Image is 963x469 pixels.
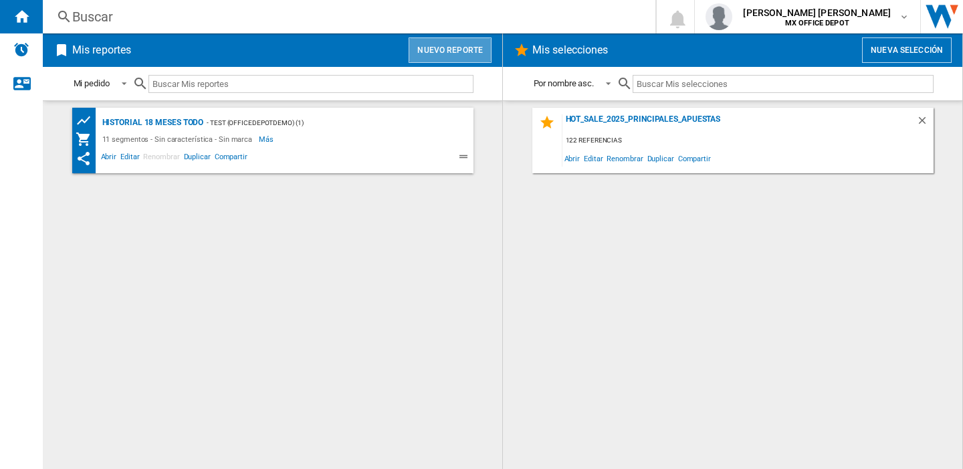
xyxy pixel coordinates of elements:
button: Nueva selección [862,37,952,63]
div: Por nombre asc. [534,78,595,88]
div: Borrar [916,114,934,132]
span: Más [259,131,276,147]
input: Buscar Mis reportes [148,75,473,93]
b: MX OFFICE DEPOT [785,19,849,27]
span: Abrir [99,151,119,167]
span: Duplicar [182,151,213,167]
span: Abrir [562,149,582,167]
h2: Mis selecciones [530,37,611,63]
img: profile.jpg [706,3,732,30]
span: [PERSON_NAME] [PERSON_NAME] [743,6,891,19]
ng-md-icon: Este reporte se ha compartido contigo [76,151,92,167]
div: Mi colección [76,131,99,147]
div: 11 segmentos - Sin característica - Sin marca [99,131,259,147]
div: Mi pedido [74,78,110,88]
div: historial 18 meses TODO [99,114,204,131]
img: alerts-logo.svg [13,41,29,58]
span: Compartir [213,151,249,167]
div: 122 referencias [562,132,934,149]
button: Nuevo reporte [409,37,492,63]
div: hot_sale_2025_principales_apuestas [562,114,916,132]
div: - test (officedepotdemo) (1) [203,114,446,131]
input: Buscar Mis selecciones [633,75,933,93]
span: Renombrar [141,151,181,167]
span: Editar [582,149,605,167]
span: Compartir [676,149,713,167]
div: Buscar [72,7,621,26]
span: Duplicar [645,149,676,167]
h2: Mis reportes [70,37,134,63]
span: Editar [118,151,141,167]
span: Renombrar [605,149,645,167]
div: Cuadrícula de precios de productos [76,112,99,129]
